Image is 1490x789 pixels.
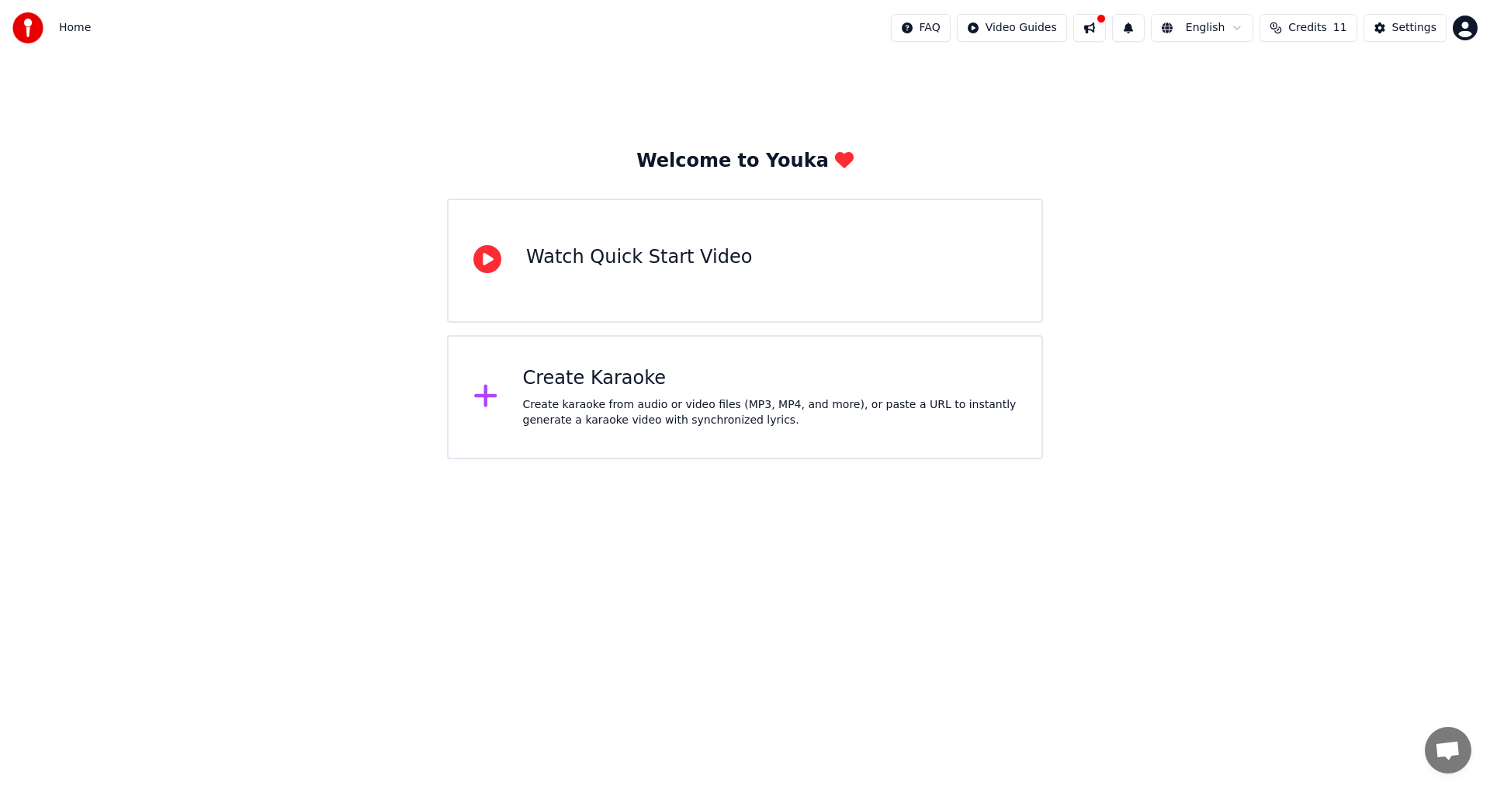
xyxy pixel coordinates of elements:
[12,12,43,43] img: youka
[1288,20,1326,36] span: Credits
[636,149,854,174] div: Welcome to Youka
[957,14,1067,42] button: Video Guides
[526,245,752,270] div: Watch Quick Start Video
[59,20,91,36] nav: breadcrumb
[891,14,951,42] button: FAQ
[523,397,1017,428] div: Create karaoke from audio or video files (MP3, MP4, and more), or paste a URL to instantly genera...
[523,366,1017,391] div: Create Karaoke
[1260,14,1357,42] button: Credits11
[1333,20,1347,36] span: 11
[1364,14,1447,42] button: Settings
[1392,20,1436,36] div: Settings
[59,20,91,36] span: Home
[1425,727,1471,773] div: Open chat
